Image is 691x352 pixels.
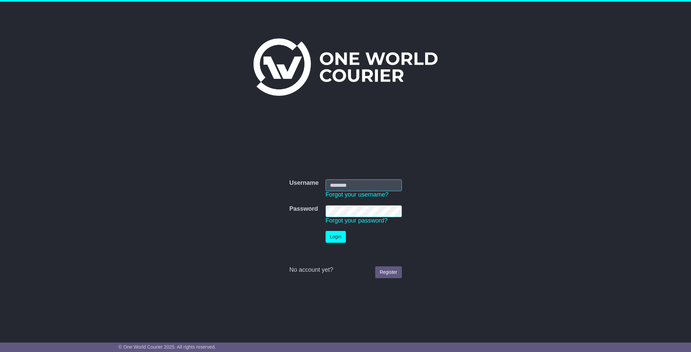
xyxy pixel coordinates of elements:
[326,217,388,224] a: Forgot your password?
[289,179,319,187] label: Username
[289,205,318,213] label: Password
[289,266,402,274] div: No account yet?
[375,266,402,278] a: Register
[326,191,389,198] a: Forgot your username?
[253,38,438,96] img: One World
[118,344,216,350] span: © One World Courier 2025. All rights reserved.
[326,231,346,243] button: Login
